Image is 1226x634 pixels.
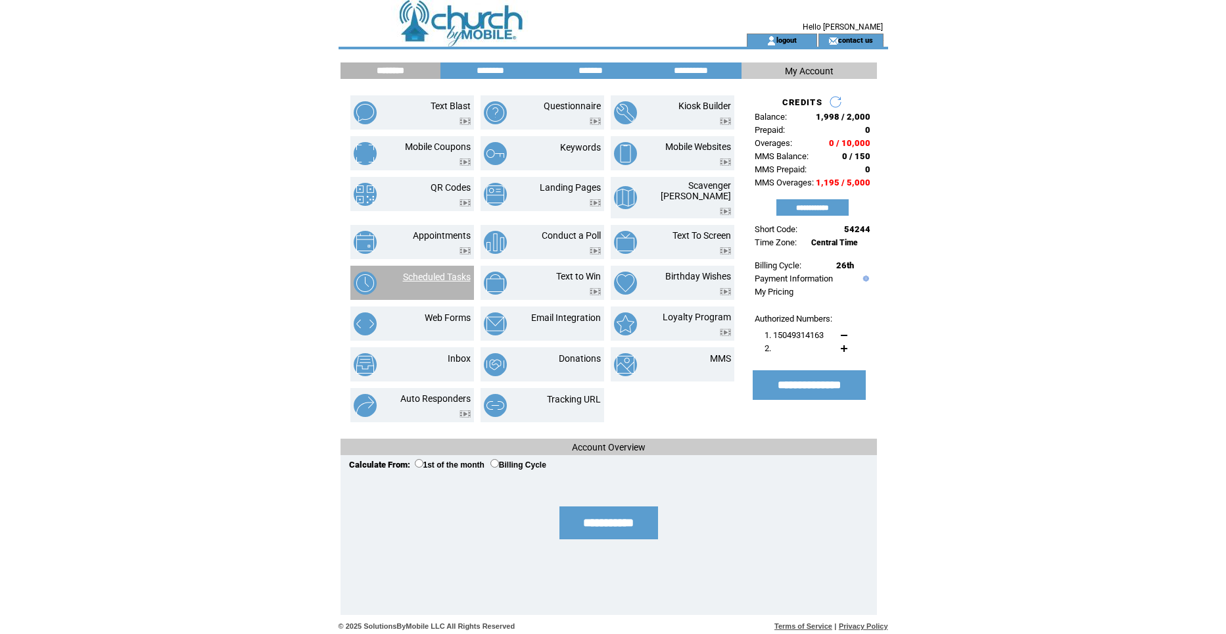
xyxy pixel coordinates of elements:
img: video.png [460,247,471,255]
span: Overages: [755,138,792,148]
img: help.gif [860,276,869,281]
img: video.png [590,288,601,295]
input: 1st of the month [415,459,423,468]
a: Keywords [560,142,601,153]
span: Balance: [755,112,787,122]
a: Text Blast [431,101,471,111]
span: Short Code: [755,224,797,234]
img: kiosk-builder.png [614,101,637,124]
img: auto-responders.png [354,394,377,417]
span: 26th [836,260,854,270]
img: video.png [720,158,731,166]
a: Landing Pages [540,182,601,193]
a: Text To Screen [672,230,731,241]
img: video.png [460,158,471,166]
span: | [834,622,836,630]
a: Mobile Coupons [405,141,471,152]
img: video.png [590,199,601,207]
a: Scheduled Tasks [403,272,471,282]
img: video.png [720,208,731,215]
a: My Pricing [755,287,793,297]
img: tracking-url.png [484,394,507,417]
a: Payment Information [755,274,833,283]
img: email-integration.png [484,312,507,335]
span: 0 / 150 [842,151,870,161]
a: Web Forms [425,312,471,323]
a: Loyalty Program [663,312,731,322]
img: video.png [590,247,601,255]
span: Billing Cycle: [755,260,801,270]
span: 0 [865,125,870,135]
img: landing-pages.png [484,183,507,206]
a: Inbox [448,353,471,364]
a: Birthday Wishes [665,271,731,281]
span: 1. 15049314163 [765,330,824,340]
img: scheduled-tasks.png [354,272,377,295]
a: Text to Win [556,271,601,281]
span: MMS Prepaid: [755,164,807,174]
img: video.png [460,118,471,125]
img: mobile-websites.png [614,142,637,165]
img: qr-codes.png [354,183,377,206]
img: text-to-win.png [484,272,507,295]
a: Email Integration [531,312,601,323]
img: video.png [460,410,471,418]
span: 0 / 10,000 [829,138,870,148]
a: Donations [559,353,601,364]
span: 1,195 / 5,000 [816,178,870,187]
img: web-forms.png [354,312,377,335]
img: video.png [720,118,731,125]
img: conduct-a-poll.png [484,231,507,254]
span: Calculate From: [349,460,410,470]
a: Appointments [413,230,471,241]
input: Billing Cycle [490,459,499,468]
span: 2. [765,343,771,353]
img: keywords.png [484,142,507,165]
span: MMS Overages: [755,178,814,187]
span: 54244 [844,224,870,234]
img: text-to-screen.png [614,231,637,254]
img: video.png [590,118,601,125]
span: Authorized Numbers: [755,314,832,324]
img: video.png [460,199,471,207]
span: © 2025 SolutionsByMobile LLC All Rights Reserved [339,622,515,630]
img: donations.png [484,353,507,376]
a: Questionnaire [544,101,601,111]
span: MMS Balance: [755,151,809,161]
img: account_icon.gif [766,36,776,46]
span: CREDITS [782,97,822,107]
img: contact_us_icon.gif [828,36,838,46]
label: 1st of the month [415,460,484,470]
img: questionnaire.png [484,101,507,124]
a: Conduct a Poll [542,230,601,241]
a: logout [776,36,797,44]
a: Scavenger [PERSON_NAME] [661,180,731,201]
a: contact us [838,36,873,44]
img: text-blast.png [354,101,377,124]
img: video.png [720,247,731,255]
a: Kiosk Builder [678,101,731,111]
span: My Account [785,66,834,76]
a: MMS [710,353,731,364]
span: 1,998 / 2,000 [816,112,870,122]
img: scavenger-hunt.png [614,186,637,209]
a: Tracking URL [547,394,601,404]
img: mobile-coupons.png [354,142,377,165]
img: video.png [720,288,731,295]
a: Privacy Policy [839,622,888,630]
span: Hello [PERSON_NAME] [803,22,883,32]
label: Billing Cycle [490,460,546,470]
img: birthday-wishes.png [614,272,637,295]
a: Mobile Websites [665,141,731,152]
a: QR Codes [431,182,471,193]
span: Time Zone: [755,237,797,247]
img: inbox.png [354,353,377,376]
img: mms.png [614,353,637,376]
span: 0 [865,164,870,174]
a: Auto Responders [400,393,471,404]
a: Terms of Service [774,622,832,630]
span: Prepaid: [755,125,785,135]
img: video.png [720,329,731,336]
span: Central Time [811,238,858,247]
span: Account Overview [572,442,646,452]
